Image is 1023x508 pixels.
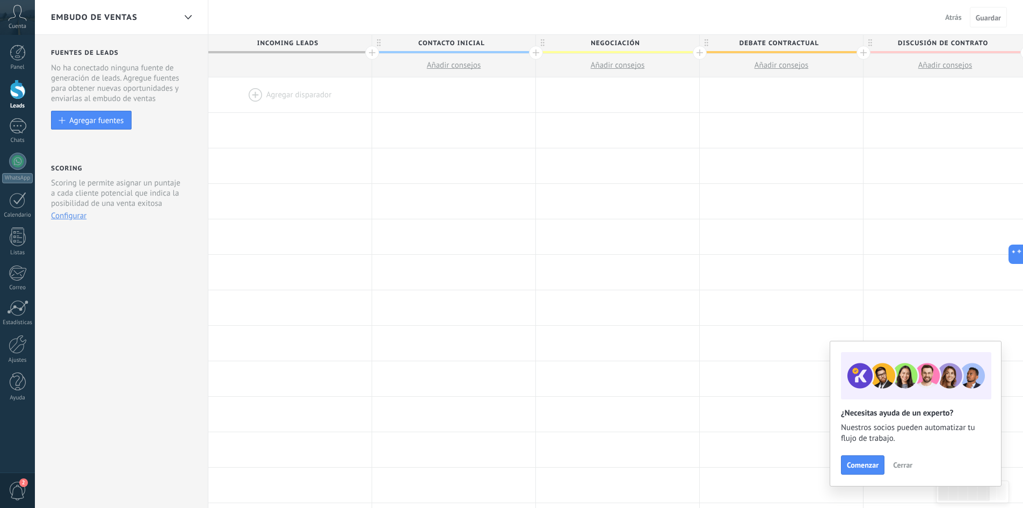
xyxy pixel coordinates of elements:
div: Listas [2,249,33,256]
div: Agregar fuentes [69,116,124,125]
h2: Scoring [51,164,82,173]
span: Contacto inicial [372,35,530,52]
div: Incoming leads [208,35,372,51]
div: Embudo de ventas [179,7,197,28]
button: Configurar [51,211,86,221]
span: Nuestros socios pueden automatizar tu flujo de trabajo. [841,423,990,444]
span: Incoming leads [208,35,366,52]
span: Cuenta [9,23,26,30]
span: Embudo de ventas [51,12,137,23]
span: 2 [19,478,28,487]
span: Añadir consejos [591,60,645,70]
button: Añadir consejos [700,54,863,77]
div: Ayuda [2,395,33,402]
h2: Fuentes de leads [51,49,194,57]
div: Calendario [2,212,33,219]
span: Debate contractual [700,35,858,52]
div: No ha conectado ninguna fuente de generación de leads. Agregue fuentes para obtener nuevas oportu... [51,63,194,104]
span: Añadir consejos [754,60,809,70]
div: Ajustes [2,357,33,364]
div: Contacto inicial [372,35,535,51]
div: Chats [2,137,33,144]
button: Atrás [941,9,966,25]
span: Cerrar [893,461,912,469]
div: Panel [2,64,33,71]
div: Estadísticas [2,319,33,326]
button: Cerrar [888,457,917,473]
button: Agregar fuentes [51,111,132,130]
div: Negociación [536,35,699,51]
button: Añadir consejos [372,54,535,77]
div: Debate contractual [700,35,863,51]
span: Negociación [536,35,694,52]
span: Guardar [976,14,1001,22]
span: Discusión de contrato [864,35,1021,52]
button: Comenzar [841,455,884,475]
span: Atrás [945,12,962,22]
div: WhatsApp [2,173,33,183]
button: Añadir consejos [536,54,699,77]
h2: ¿Necesitas ayuda de un experto? [841,408,990,418]
button: Guardar [970,7,1007,27]
span: Comenzar [847,461,879,469]
span: Añadir consejos [427,60,481,70]
div: Correo [2,284,33,291]
p: Scoring le permite asignar un puntaje a cada cliente potencial que indica la posibilidad de una v... [51,178,185,209]
div: Leads [2,103,33,110]
span: Añadir consejos [918,60,973,70]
